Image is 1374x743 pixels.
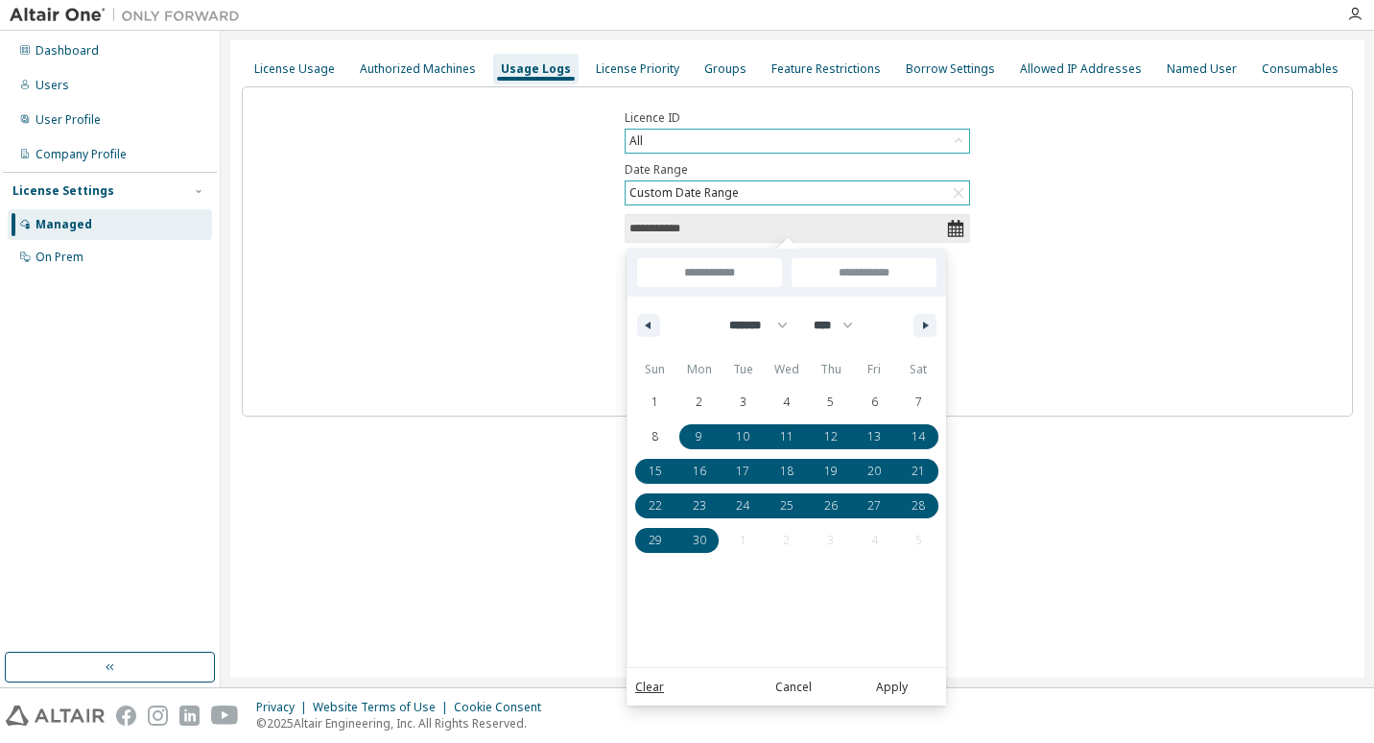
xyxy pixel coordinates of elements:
[696,419,702,454] span: 9
[867,489,881,523] span: 27
[677,489,722,523] button: 23
[627,414,646,464] span: This Month
[824,454,838,489] span: 19
[765,419,809,454] button: 11
[896,454,940,489] button: 21
[360,61,476,77] div: Authorized Machines
[501,61,571,77] div: Usage Logs
[853,419,897,454] button: 13
[780,454,794,489] span: 18
[10,6,249,25] img: Altair One
[1020,61,1142,77] div: Allowed IP Addresses
[633,385,677,419] button: 1
[915,385,922,419] span: 7
[649,489,662,523] span: 22
[696,385,702,419] span: 2
[1262,61,1338,77] div: Consumables
[871,385,878,419] span: 6
[625,110,970,126] label: Licence ID
[809,489,853,523] button: 26
[809,419,853,454] button: 12
[36,112,101,128] div: User Profile
[765,489,809,523] button: 25
[693,523,706,558] span: 30
[627,249,646,281] span: [DATE]
[211,706,239,726] img: youtube.svg
[313,700,454,715] div: Website Terms of Use
[765,454,809,489] button: 18
[256,715,553,731] p: © 2025 Altair Engineering, Inc. All Rights Reserved.
[677,523,722,558] button: 30
[693,489,706,523] span: 23
[736,419,749,454] span: 10
[596,61,679,77] div: License Priority
[721,385,765,419] button: 3
[6,706,105,726] img: altair_logo.svg
[627,182,742,204] div: Custom Date Range
[36,217,92,232] div: Managed
[721,489,765,523] button: 24
[148,706,168,726] img: instagram.svg
[626,181,969,204] div: Custom Date Range
[36,78,69,93] div: Users
[809,454,853,489] button: 19
[627,314,646,364] span: This Week
[896,419,940,454] button: 14
[721,354,765,385] span: Tue
[36,43,99,59] div: Dashboard
[853,489,897,523] button: 27
[853,454,897,489] button: 20
[651,419,658,454] span: 8
[633,419,677,454] button: 8
[625,162,970,178] label: Date Range
[179,706,200,726] img: linkedin.svg
[116,706,136,726] img: facebook.svg
[747,678,840,697] button: Cancel
[626,130,969,153] div: All
[867,419,881,454] span: 13
[693,454,706,489] span: 16
[736,489,749,523] span: 24
[824,489,838,523] span: 26
[721,419,765,454] button: 10
[254,61,335,77] div: License Usage
[867,454,881,489] span: 20
[771,61,881,77] div: Feature Restrictions
[677,419,722,454] button: 9
[454,700,553,715] div: Cookie Consent
[633,354,677,385] span: Sun
[704,61,746,77] div: Groups
[896,385,940,419] button: 7
[36,147,127,162] div: Company Profile
[765,385,809,419] button: 4
[633,489,677,523] button: 22
[853,354,897,385] span: Fri
[912,489,925,523] span: 28
[780,419,794,454] span: 11
[256,700,313,715] div: Privacy
[740,385,746,419] span: 3
[36,250,83,265] div: On Prem
[827,385,834,419] span: 5
[651,385,658,419] span: 1
[627,464,646,514] span: Last Month
[677,385,722,419] button: 2
[783,385,790,419] span: 4
[633,454,677,489] button: 15
[765,354,809,385] span: Wed
[677,354,722,385] span: Mon
[12,183,114,199] div: License Settings
[906,61,995,77] div: Borrow Settings
[809,385,853,419] button: 5
[845,678,937,697] button: Apply
[633,523,677,558] button: 29
[736,454,749,489] span: 17
[721,454,765,489] button: 17
[896,354,940,385] span: Sat
[649,523,662,558] span: 29
[824,419,838,454] span: 12
[627,364,646,414] span: Last Week
[780,489,794,523] span: 25
[809,354,853,385] span: Thu
[677,454,722,489] button: 16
